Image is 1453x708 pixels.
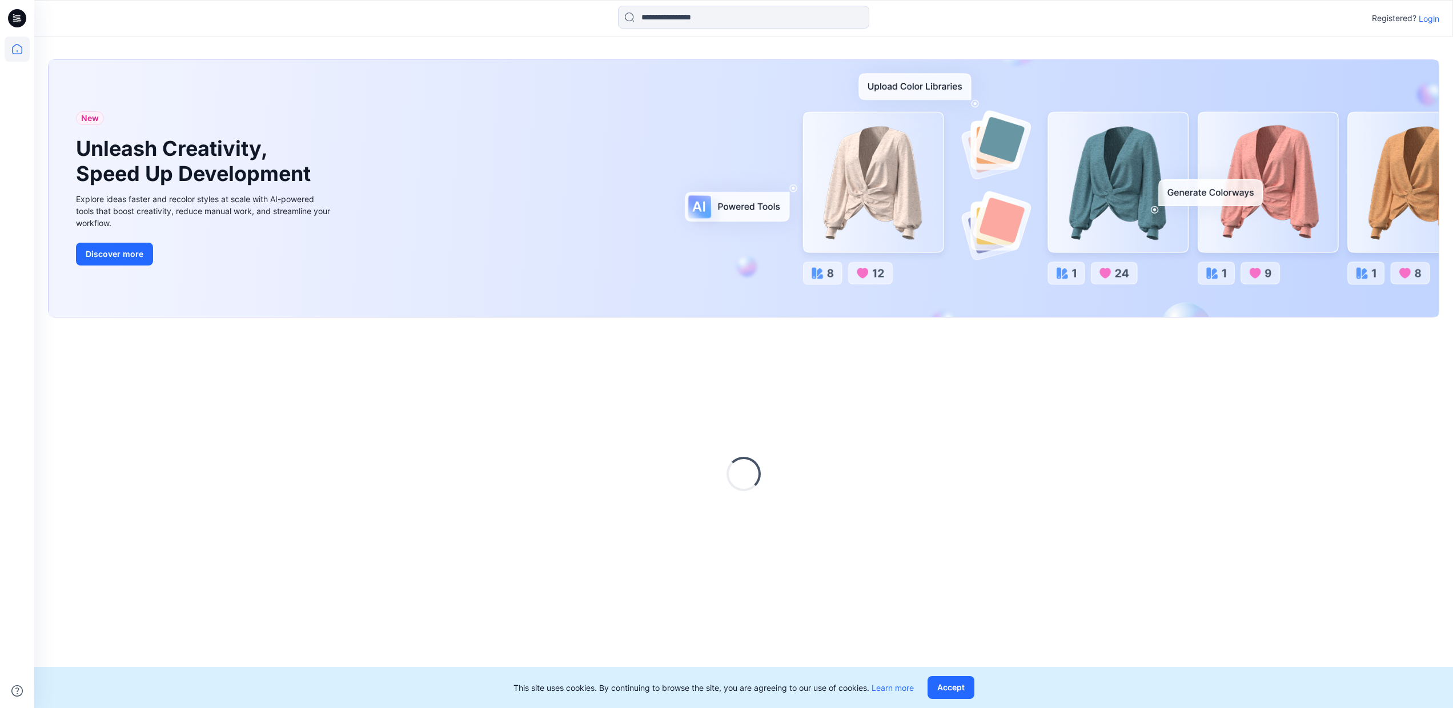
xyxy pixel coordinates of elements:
[76,243,153,265] button: Discover more
[1419,13,1439,25] p: Login
[76,136,316,186] h1: Unleash Creativity, Speed Up Development
[928,676,974,699] button: Accept
[76,243,333,265] a: Discover more
[81,111,99,125] span: New
[872,683,914,693] a: Learn more
[76,193,333,229] div: Explore ideas faster and recolor styles at scale with AI-powered tools that boost creativity, red...
[513,682,914,694] p: This site uses cookies. By continuing to browse the site, you are agreeing to our use of cookies.
[1372,11,1416,25] p: Registered?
